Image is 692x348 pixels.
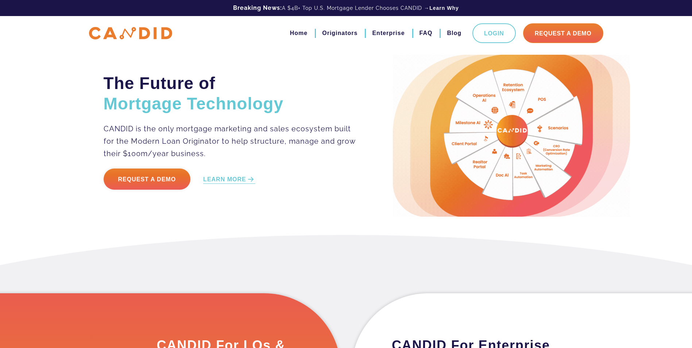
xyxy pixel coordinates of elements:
a: Login [472,23,516,43]
span: Mortgage Technology [104,94,284,113]
a: Blog [447,27,461,39]
a: Home [290,27,308,39]
a: Originators [322,27,357,39]
img: Candid Hero Image [393,55,630,217]
a: Enterprise [372,27,405,39]
img: CANDID APP [89,27,172,40]
a: Request a Demo [104,169,191,190]
a: LEARN MORE [203,175,255,184]
p: CANDID is the only mortgage marketing and sales ecosystem built for the Modern Loan Originator to... [104,123,356,160]
a: Request A Demo [523,23,603,43]
h2: The Future of [104,73,356,114]
b: Breaking News: [233,4,282,11]
a: FAQ [420,27,433,39]
a: Learn Why [429,4,459,12]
